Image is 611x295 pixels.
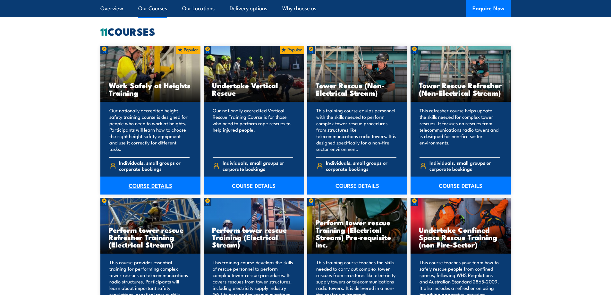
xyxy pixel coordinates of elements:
[223,160,293,172] span: Individuals, small groups or corporate bookings
[316,107,397,152] p: This training course equips personnel with the skills needed to perform complex tower rescue proc...
[307,177,408,195] a: COURSE DETAILS
[100,23,107,39] strong: 11
[100,27,511,36] h2: COURSES
[213,107,293,152] p: Our nationally accredited Vertical Rescue Training Course is for those who need to perform rope r...
[411,177,511,195] a: COURSE DETAILS
[212,226,296,248] h3: Perform tower rescue Training (Electrical Stream)
[429,160,500,172] span: Individuals, small groups or corporate bookings
[119,160,190,172] span: Individuals, small groups or corporate bookings
[204,177,304,195] a: COURSE DETAILS
[420,107,500,152] p: This refresher course helps update the skills needed for complex tower rescues. It focuses on res...
[419,226,503,248] h3: Undertake Confined Space Rescue Training (non Fire-Sector)
[100,177,201,195] a: COURSE DETAILS
[326,160,396,172] span: Individuals, small groups or corporate bookings
[419,82,503,96] h3: Tower Rescue Refresher (Non-Electrical Stream)
[212,82,296,96] h3: Undertake Vertical Rescue
[109,226,192,248] h3: Perform tower rescue Refresher Training (Electrical Stream)
[109,107,190,152] p: Our nationally accredited height safety training course is designed for people who need to work a...
[109,82,192,96] h3: Work Safely at Heights Training
[316,82,399,96] h3: Tower Rescue (Non-Electrical Stream)
[316,219,399,248] h3: Perform tower rescue Training (Electrical Stream) Pre-requisite inc.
